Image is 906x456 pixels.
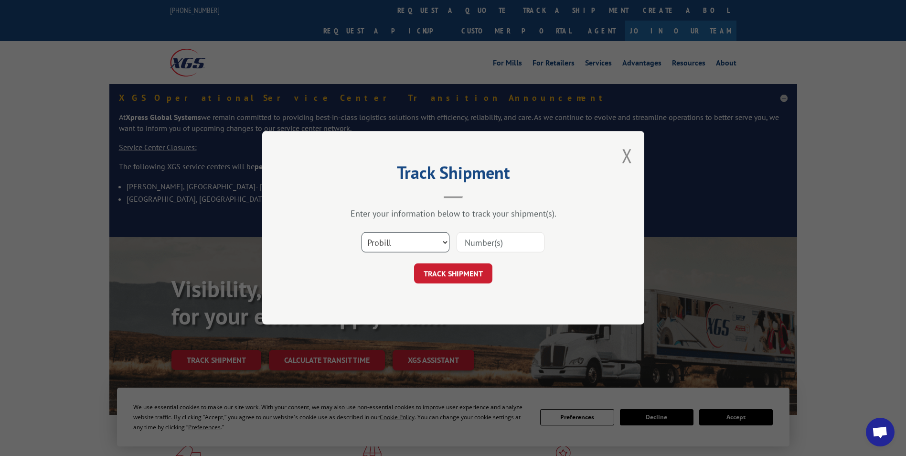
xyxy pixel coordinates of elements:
[310,166,597,184] h2: Track Shipment
[457,233,544,253] input: Number(s)
[310,208,597,219] div: Enter your information below to track your shipment(s).
[866,418,895,446] a: Open chat
[414,264,492,284] button: TRACK SHIPMENT
[622,143,632,168] button: Close modal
